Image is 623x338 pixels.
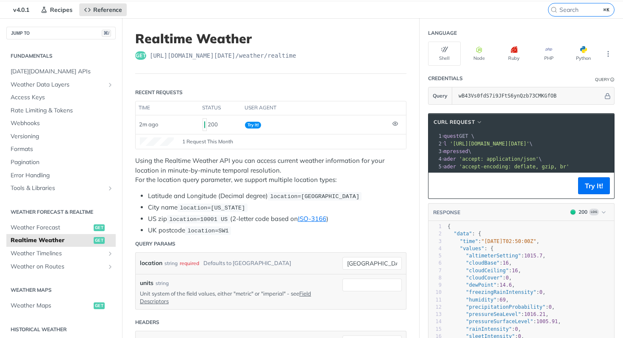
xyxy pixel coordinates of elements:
[460,246,484,251] span: "values"
[6,326,116,333] h2: Historical Weather
[6,260,116,273] a: Weather on RoutesShow subpages for Weather on Routes
[610,78,615,82] i: Information
[6,234,116,247] a: Realtime Weatherget
[460,238,478,244] span: "time"
[466,268,509,274] span: "cloudCeiling"
[94,302,105,309] span: get
[448,297,509,303] span: : ,
[6,299,116,312] a: Weather Mapsget
[164,257,178,269] div: string
[182,138,233,145] span: 1 Request This Month
[107,250,114,257] button: Show subpages for Weather Timelines
[570,210,576,215] span: 200
[431,148,468,154] span: --compressed
[466,326,512,332] span: "rainIntensity"
[453,231,472,237] span: "data"
[567,42,600,66] button: Python
[6,27,116,39] button: JUMP TO⌘/
[448,326,521,332] span: : ,
[180,257,199,269] div: required
[498,42,530,66] button: Ruby
[148,226,406,235] li: UK postcode
[107,185,114,192] button: Show subpages for Tools & Libraries
[551,6,557,13] svg: Search
[6,182,116,195] a: Tools & LibrariesShow subpages for Tools & Libraries
[416,141,533,147] span: \
[6,65,116,78] a: [DATE][DOMAIN_NAME] APIs
[6,91,116,104] a: Access Keys
[93,6,122,14] span: Reference
[448,311,549,317] span: : ,
[416,148,471,154] span: \
[6,104,116,117] a: Rate Limiting & Tokens
[428,311,442,318] div: 13
[11,184,105,193] span: Tools & Libraries
[602,47,615,60] button: More Languages
[433,92,448,100] span: Query
[428,252,442,260] div: 5
[428,267,442,274] div: 7
[434,118,475,126] span: cURL Request
[578,177,610,194] button: Try It!
[448,268,521,274] span: : ,
[431,164,456,170] span: --header
[270,193,359,200] span: location=[GEOGRAPHIC_DATA]
[8,3,34,16] span: v4.0.1
[578,208,587,216] div: 200
[50,6,72,14] span: Recipes
[298,215,326,223] a: ISO-3166
[463,42,495,66] button: Node
[204,121,205,128] span: 200
[448,253,545,259] span: : ,
[433,208,461,217] button: RESPONSE
[466,275,503,281] span: "cloudCover"
[11,119,114,128] span: Webhooks
[448,238,540,244] span: : ,
[11,93,114,102] span: Access Keys
[524,311,546,317] span: 1016.21
[428,132,443,140] div: 1
[428,289,442,296] div: 10
[11,158,114,167] span: Pagination
[428,223,442,230] div: 1
[203,117,238,132] div: 200
[156,279,169,287] div: string
[11,145,114,154] span: Formats
[466,318,533,324] span: "pressureSurfaceLevel"
[36,3,77,16] a: Recipes
[428,274,442,282] div: 8
[589,209,599,215] span: Log
[11,263,105,271] span: Weather on Routes
[466,311,521,317] span: "pressureSeaLevel"
[428,155,443,163] div: 4
[102,30,111,37] span: ⌘/
[448,246,493,251] span: : {
[6,117,116,130] a: Webhooks
[107,81,114,88] button: Show subpages for Weather Data Layers
[603,92,612,100] button: Hide
[500,297,506,303] span: 69
[448,289,545,295] span: : ,
[459,156,539,162] span: 'accept: application/json'
[135,240,175,248] div: Query Params
[448,282,515,288] span: : ,
[428,29,457,37] div: Language
[416,133,474,139] span: GET \
[169,216,228,223] span: location=10001 US
[448,304,555,310] span: : ,
[500,282,512,288] span: 14.6
[416,156,542,162] span: \
[6,247,116,260] a: Weather TimelinesShow subpages for Weather Timelines
[548,304,551,310] span: 0
[428,260,442,267] div: 6
[135,156,406,185] p: Using the Realtime Weather API you can access current weather information for your location in mi...
[135,318,159,326] div: Headers
[428,282,442,289] div: 9
[150,51,296,60] span: https://api.tomorrow.io/v4/weather/realtime
[94,237,105,244] span: get
[450,141,529,147] span: '[URL][DOMAIN_NAME][DATE]'
[604,50,612,58] svg: More ellipsis
[6,78,116,91] a: Weather Data LayersShow subpages for Weather Data Layers
[11,236,92,245] span: Realtime Weather
[148,214,406,224] li: US zip (2-letter code based on )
